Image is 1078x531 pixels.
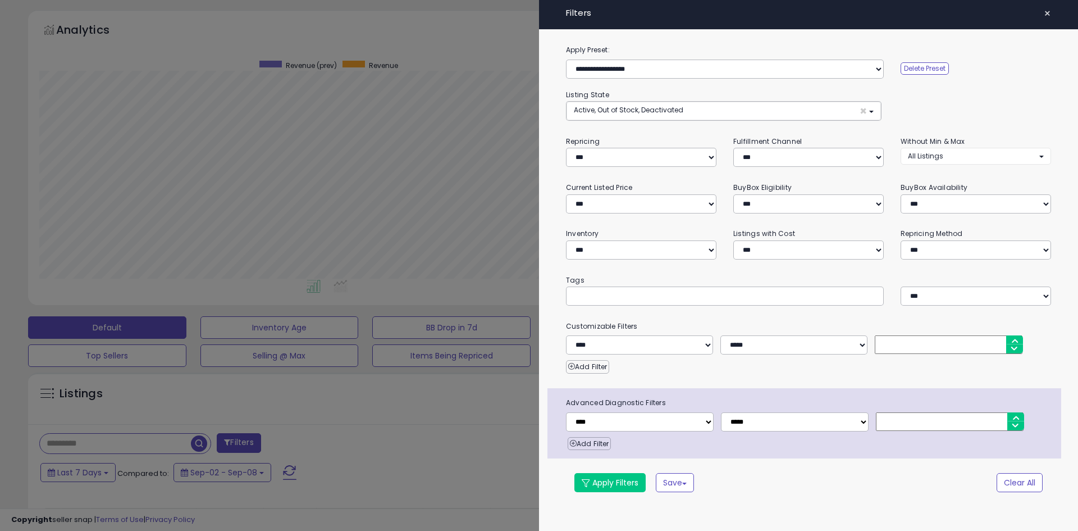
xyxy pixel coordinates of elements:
[568,437,611,451] button: Add Filter
[558,320,1059,333] small: Customizable Filters
[901,137,965,146] small: Without Min & Max
[733,229,795,238] small: Listings with Cost
[566,8,1051,18] h4: Filters
[733,183,792,192] small: BuyBox Eligibility
[901,62,949,75] button: Delete Preset
[558,397,1061,409] span: Advanced Diagnostic Filters
[901,148,1051,164] button: All Listings
[997,473,1043,492] button: Clear All
[901,183,967,192] small: BuyBox Availability
[908,151,943,161] span: All Listings
[860,105,867,117] span: ×
[574,105,683,115] span: Active, Out of Stock, Deactivated
[1039,6,1056,21] button: ×
[567,102,881,120] button: Active, Out of Stock, Deactivated ×
[558,274,1059,287] small: Tags
[566,90,609,99] small: Listing State
[733,137,802,146] small: Fulfillment Channel
[901,229,963,238] small: Repricing Method
[656,473,694,492] button: Save
[566,183,632,192] small: Current Listed Price
[1044,6,1051,21] span: ×
[566,360,609,374] button: Add Filter
[566,229,599,238] small: Inventory
[566,137,600,146] small: Repricing
[558,44,1059,56] label: Apply Preset:
[574,473,646,492] button: Apply Filters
